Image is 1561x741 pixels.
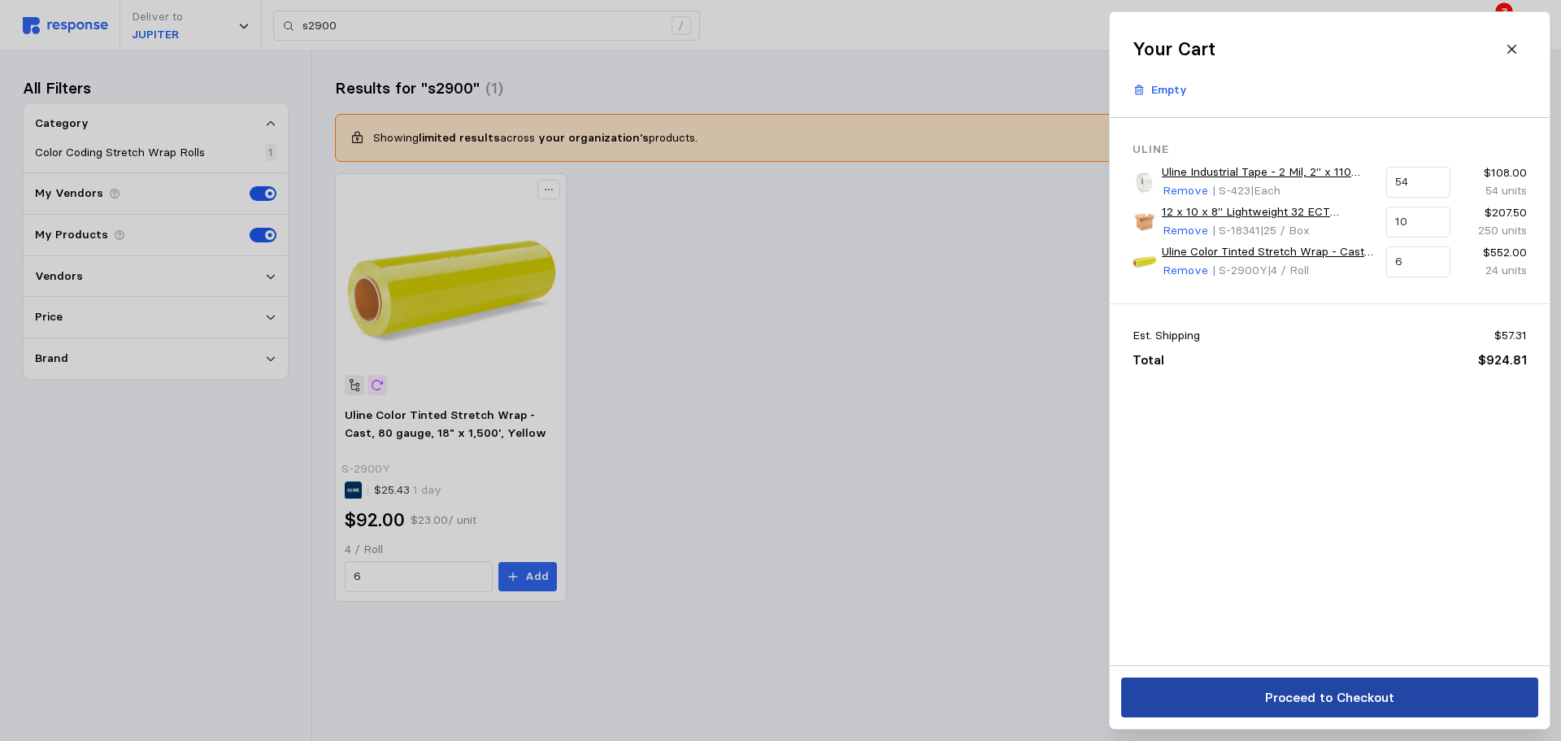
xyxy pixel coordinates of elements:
p: Est. Shipping [1133,327,1200,345]
button: Proceed to Checkout [1121,678,1538,717]
img: S-2900Y [1133,250,1156,273]
p: Proceed to Checkout [1264,687,1394,708]
input: Qty [1395,207,1441,237]
span: | 25 / Box [1259,223,1309,238]
p: Empty [1151,81,1187,99]
input: Qty [1395,247,1441,277]
p: 250 units [1462,222,1526,240]
button: Remove [1162,261,1209,281]
p: $924.81 [1477,350,1526,370]
a: Uline Color Tinted Stretch Wrap - Cast, 80 gauge, 18" x 1,500', Yellow [1162,243,1375,261]
p: Remove [1163,222,1208,240]
span: | S-423 [1211,183,1250,198]
img: S-18341 [1133,210,1156,233]
span: | 4 / Roll [1267,263,1308,277]
p: 54 units [1462,182,1526,200]
span: | Each [1250,183,1280,198]
button: Remove [1162,221,1209,241]
p: $207.50 [1462,204,1526,222]
span: | S-2900Y [1211,263,1267,277]
a: Uline Industrial Tape - 2 Mil, 2" x 110 yds, Clear [1162,163,1375,181]
p: Uline [1133,141,1527,159]
p: Remove [1163,262,1208,280]
h2: Your Cart [1133,37,1215,62]
p: Total [1133,350,1164,370]
button: Remove [1162,181,1209,201]
p: $108.00 [1462,164,1526,182]
p: 24 units [1462,262,1526,280]
img: S-423 [1133,171,1156,194]
p: $57.31 [1494,327,1526,345]
input: Qty [1395,168,1441,197]
button: Empty [1124,75,1196,106]
span: | S-18341 [1211,223,1259,238]
p: $552.00 [1462,244,1526,262]
a: 12 x 10 x 8" Lightweight 32 ECT Corrugated Boxes [1162,203,1375,221]
p: Remove [1163,182,1208,200]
